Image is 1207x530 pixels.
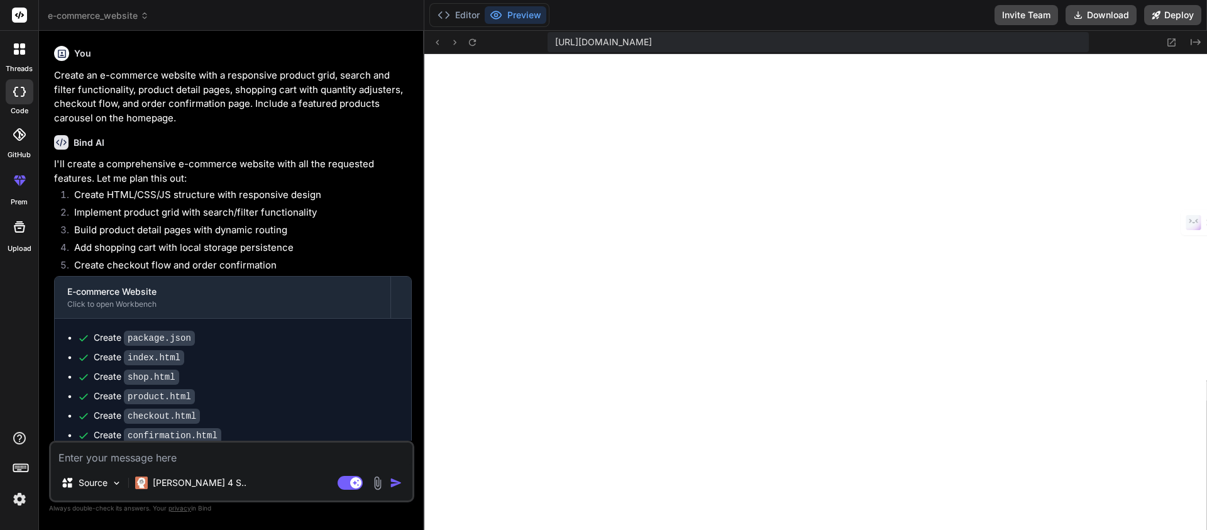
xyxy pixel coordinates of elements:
[390,477,402,489] img: icon
[1144,5,1201,25] button: Deploy
[94,429,221,442] div: Create
[555,36,652,48] span: [URL][DOMAIN_NAME]
[111,478,122,489] img: Pick Models
[49,502,414,514] p: Always double-check its answers. Your in Bind
[124,389,195,404] code: product.html
[1066,5,1137,25] button: Download
[74,47,91,60] h6: You
[79,477,107,489] p: Source
[55,277,390,318] button: E-commerce WebsiteClick to open Workbench
[995,5,1058,25] button: Invite Team
[67,285,378,298] div: E-commerce Website
[424,54,1207,530] iframe: Preview
[485,6,546,24] button: Preview
[370,476,385,490] img: attachment
[94,390,195,403] div: Create
[94,351,184,364] div: Create
[124,428,221,443] code: confirmation.html
[124,370,179,385] code: shop.html
[124,331,195,346] code: package.json
[64,188,412,206] li: Create HTML/CSS/JS structure with responsive design
[74,136,104,149] h6: Bind AI
[48,9,149,22] span: e-commerce_website
[11,106,28,116] label: code
[64,241,412,258] li: Add shopping cart with local storage persistence
[8,150,31,160] label: GitHub
[94,331,195,345] div: Create
[168,504,191,512] span: privacy
[94,370,179,384] div: Create
[67,299,378,309] div: Click to open Workbench
[124,409,200,424] code: checkout.html
[64,258,412,276] li: Create checkout flow and order confirmation
[124,350,184,365] code: index.html
[94,409,200,422] div: Create
[6,63,33,74] label: threads
[8,243,31,254] label: Upload
[54,69,412,125] p: Create an e-commerce website with a responsive product grid, search and filter functionality, pro...
[54,157,412,185] p: I'll create a comprehensive e-commerce website with all the requested features. Let me plan this ...
[11,197,28,207] label: prem
[433,6,485,24] button: Editor
[64,206,412,223] li: Implement product grid with search/filter functionality
[64,223,412,241] li: Build product detail pages with dynamic routing
[153,477,246,489] p: [PERSON_NAME] 4 S..
[9,489,30,510] img: settings
[135,477,148,489] img: Claude 4 Sonnet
